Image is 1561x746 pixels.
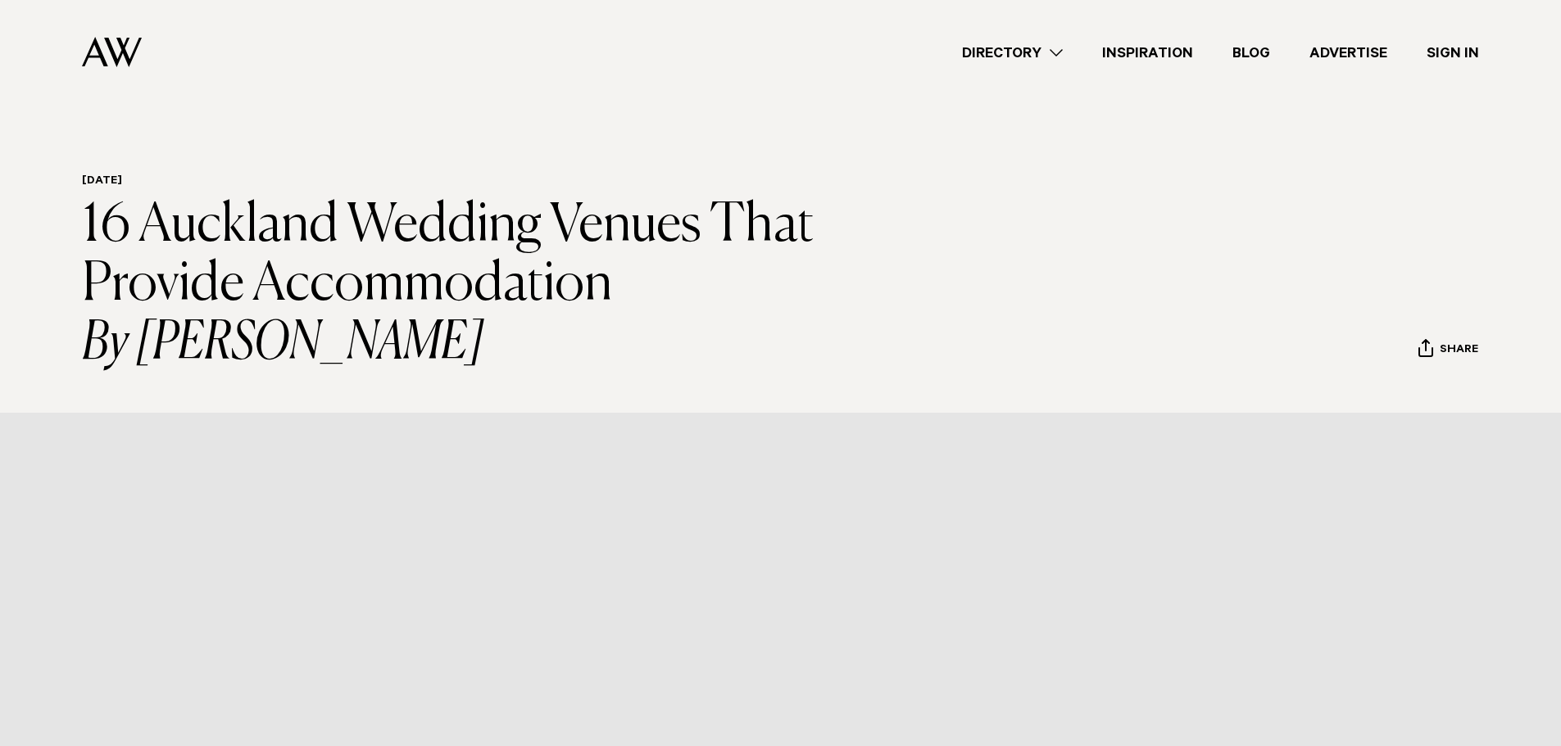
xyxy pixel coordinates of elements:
h6: [DATE] [82,174,840,190]
img: Auckland Weddings Logo [82,37,142,67]
span: Share [1440,343,1478,359]
button: Share [1418,338,1479,363]
i: By [PERSON_NAME] [82,314,840,373]
a: Inspiration [1082,42,1213,64]
a: Blog [1213,42,1290,64]
a: Sign In [1407,42,1499,64]
a: Advertise [1290,42,1407,64]
h1: 16 Auckland Wedding Venues That Provide Accommodation [82,197,840,373]
a: Directory [942,42,1082,64]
